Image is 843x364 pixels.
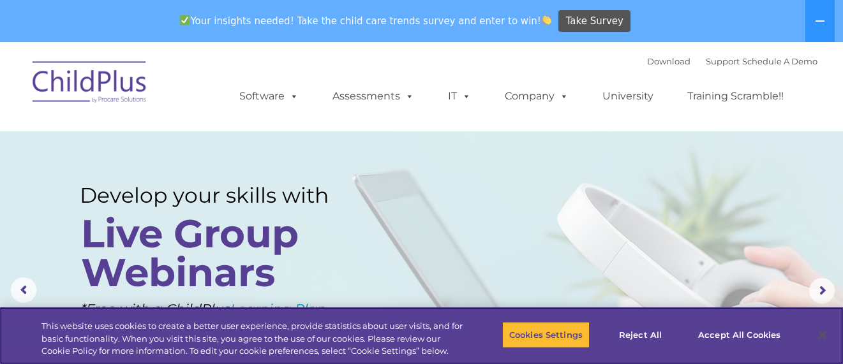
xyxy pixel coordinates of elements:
[647,56,817,66] font: |
[175,8,557,33] span: Your insights needed! Take the child care trends survey and enter to win!
[180,15,190,25] img: ✅
[647,56,690,66] a: Download
[230,301,326,317] a: Learning Plan
[81,296,379,321] rs-layer: *Free with a ChildPlus
[41,320,464,358] div: This website uses cookies to create a better user experience, provide statistics about user visit...
[706,56,740,66] a: Support
[566,10,623,33] span: Take Survey
[601,321,680,348] button: Reject All
[492,84,581,109] a: Company
[26,52,154,116] img: ChildPlus by Procare Solutions
[435,84,484,109] a: IT
[691,321,787,348] button: Accept All Cookies
[742,56,817,66] a: Schedule A Demo
[675,84,796,109] a: Training Scramble!!
[80,183,359,208] rs-layer: Develop your skills with
[809,321,837,349] button: Close
[590,84,666,109] a: University
[502,321,590,348] button: Cookies Settings
[177,136,232,146] span: Phone number
[177,84,216,94] span: Last name
[542,15,551,25] img: 👏
[558,10,630,33] a: Take Survey
[81,214,355,292] rs-layer: Live Group Webinars
[320,84,427,109] a: Assessments
[227,84,311,109] a: Software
